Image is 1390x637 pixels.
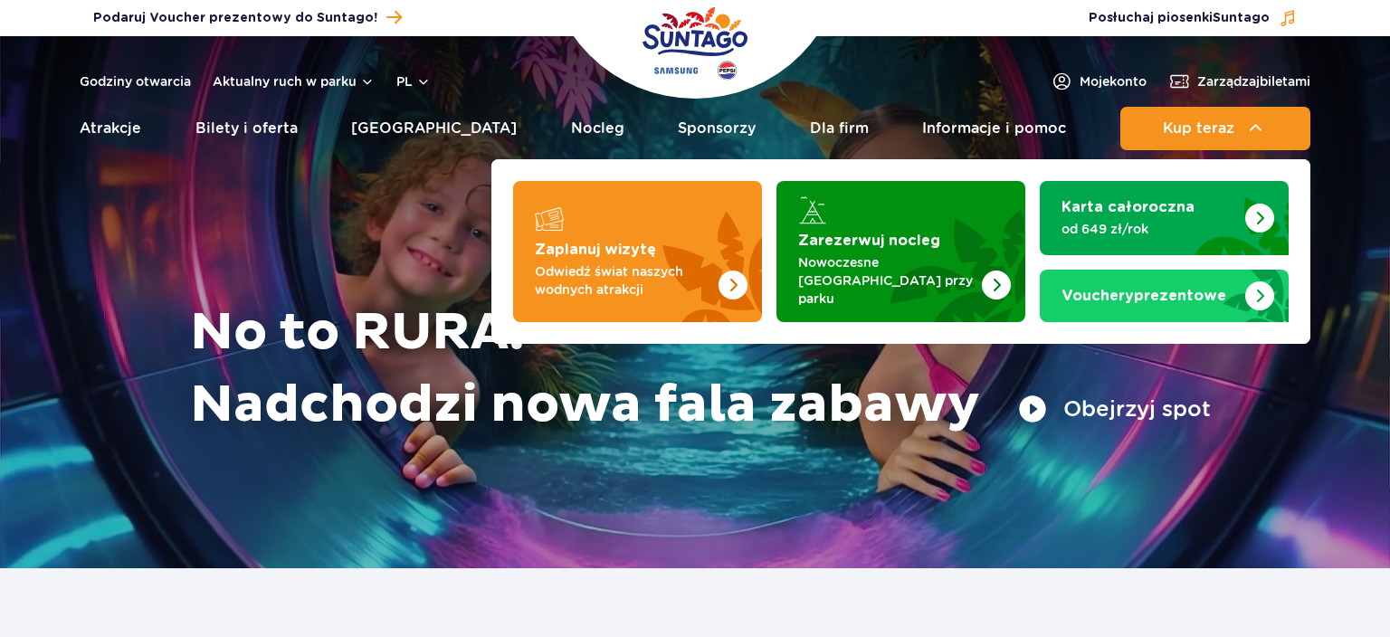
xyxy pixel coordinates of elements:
a: Dla firm [810,107,869,150]
a: Informacje i pomoc [922,107,1066,150]
span: Zarządzaj biletami [1197,72,1310,90]
a: Podaruj Voucher prezentowy do Suntago! [93,5,402,30]
strong: prezentowe [1062,289,1226,303]
a: Vouchery prezentowe [1040,270,1289,322]
a: Godziny otwarcia [80,72,191,90]
span: Kup teraz [1163,120,1234,137]
a: [GEOGRAPHIC_DATA] [351,107,517,150]
span: Suntago [1213,12,1270,24]
p: Nowoczesne [GEOGRAPHIC_DATA] przy parku [798,253,975,308]
span: Podaruj Voucher prezentowy do Suntago! [93,9,377,27]
h1: No to RURA! Nadchodzi nowa fala zabawy [190,297,1211,442]
span: Moje konto [1080,72,1147,90]
a: Atrakcje [80,107,141,150]
button: Kup teraz [1120,107,1310,150]
button: Obejrzyj spot [1018,395,1211,423]
a: Mojekonto [1051,71,1147,92]
a: Zarządzajbiletami [1168,71,1310,92]
span: Vouchery [1062,289,1134,303]
span: Posłuchaj piosenki [1089,9,1270,27]
p: Odwiedź świat naszych wodnych atrakcji [535,262,711,299]
a: Zarezerwuj nocleg [776,181,1025,322]
strong: Karta całoroczna [1062,200,1195,214]
button: Aktualny ruch w parku [213,74,375,89]
a: Karta całoroczna [1040,181,1289,255]
a: Nocleg [571,107,624,150]
p: od 649 zł/rok [1062,220,1238,238]
strong: Zarezerwuj nocleg [798,233,940,248]
strong: Zaplanuj wizytę [535,242,656,257]
a: Sponsorzy [678,107,756,150]
button: Posłuchaj piosenkiSuntago [1089,9,1297,27]
a: Bilety i oferta [195,107,298,150]
a: Zaplanuj wizytę [513,181,762,322]
button: pl [396,72,431,90]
